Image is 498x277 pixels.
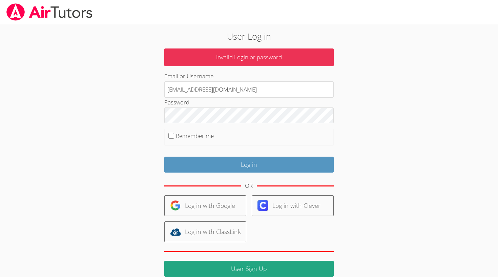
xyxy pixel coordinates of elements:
[164,195,246,216] a: Log in with Google
[170,226,181,237] img: classlink-logo-d6bb404cc1216ec64c9a2012d9dc4662098be43eaf13dc465df04b49fa7ab582.svg
[164,221,246,242] a: Log in with ClassLink
[170,200,181,211] img: google-logo-50288ca7cdecda66e5e0955fdab243c47b7ad437acaf1139b6f446037453330a.svg
[164,48,334,66] p: Invalid Login or password
[164,72,213,80] label: Email or Username
[115,30,383,43] h2: User Log in
[164,98,189,106] label: Password
[176,132,214,140] label: Remember me
[257,200,268,211] img: clever-logo-6eab21bc6e7a338710f1a6ff85c0baf02591cd810cc4098c63d3a4b26e2feb20.svg
[6,3,93,21] img: airtutors_banner-c4298cdbf04f3fff15de1276eac7730deb9818008684d7c2e4769d2f7ddbe033.png
[164,157,334,173] input: Log in
[164,261,334,277] a: User Sign Up
[252,195,334,216] a: Log in with Clever
[245,181,253,191] div: OR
